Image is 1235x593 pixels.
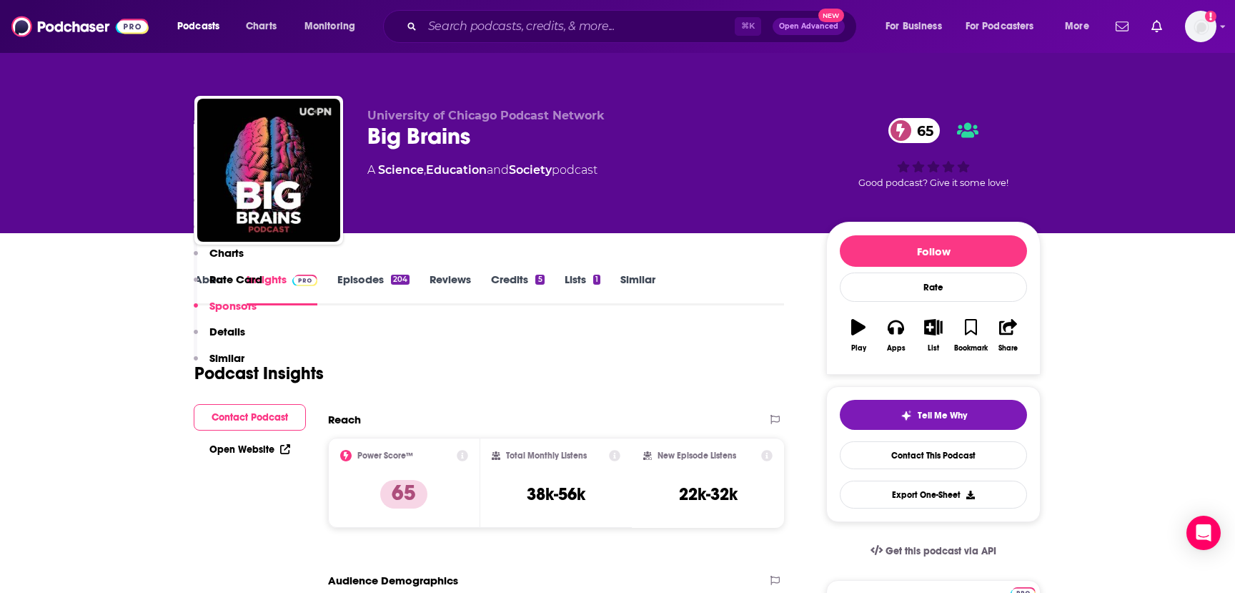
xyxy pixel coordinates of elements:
[818,9,844,22] span: New
[1186,516,1221,550] div: Open Intercom Messenger
[237,15,285,38] a: Charts
[294,15,374,38] button: open menu
[1110,14,1134,39] a: Show notifications dropdown
[506,451,587,461] h2: Total Monthly Listens
[209,299,257,313] p: Sponsors
[840,481,1027,509] button: Export One-Sheet
[246,16,277,36] span: Charts
[735,17,761,36] span: ⌘ K
[851,344,866,353] div: Play
[1185,11,1216,42] button: Show profile menu
[194,273,262,299] button: Rate Card
[194,404,306,431] button: Contact Podcast
[1205,11,1216,22] svg: Add a profile image
[773,18,845,35] button: Open AdvancedNew
[1065,16,1089,36] span: More
[491,273,544,305] a: Credits5
[304,16,355,36] span: Monitoring
[430,273,471,305] a: Reviews
[209,273,262,286] p: Rate Card
[928,344,939,353] div: List
[876,15,960,38] button: open menu
[903,118,941,143] span: 65
[840,400,1027,430] button: tell me why sparkleTell Me Why
[886,16,942,36] span: For Business
[887,344,906,353] div: Apps
[840,441,1027,469] a: Contact This Podcast
[658,451,736,461] h2: New Episode Listens
[779,23,838,30] span: Open Advanced
[1055,15,1107,38] button: open menu
[840,310,877,361] button: Play
[901,410,912,421] img: tell me why sparkle
[840,273,1027,302] div: Rate
[487,163,509,177] span: and
[888,118,941,143] a: 65
[11,13,149,40] img: Podchaser - Follow, Share and Rate Podcasts
[424,163,426,177] span: ,
[877,310,914,361] button: Apps
[990,310,1027,361] button: Share
[918,410,967,421] span: Tell Me Why
[620,273,655,305] a: Similar
[593,275,600,285] div: 1
[422,15,735,38] input: Search podcasts, credits, & more...
[509,163,552,177] a: Society
[367,162,597,179] div: A podcast
[367,109,605,122] span: University of Chicago Podcast Network
[859,534,1008,569] a: Get this podcast via API
[167,15,238,38] button: open menu
[952,310,989,361] button: Bookmark
[858,177,1008,188] span: Good podcast? Give it some love!
[915,310,952,361] button: List
[966,16,1034,36] span: For Podcasters
[886,545,996,557] span: Get this podcast via API
[337,273,410,305] a: Episodes204
[209,325,245,338] p: Details
[826,109,1041,197] div: 65Good podcast? Give it some love!
[209,443,290,456] a: Open Website
[1185,11,1216,42] img: User Profile
[209,351,244,365] p: Similar
[328,413,361,426] h2: Reach
[177,16,219,36] span: Podcasts
[391,275,410,285] div: 204
[1185,11,1216,42] span: Logged in as jenc9678
[565,273,600,305] a: Lists1
[397,10,871,43] div: Search podcasts, credits, & more...
[840,235,1027,267] button: Follow
[328,574,458,587] h2: Audience Demographics
[956,15,1055,38] button: open menu
[535,275,544,285] div: 5
[378,163,424,177] a: Science
[380,480,427,509] p: 65
[197,99,340,242] img: Big Brains
[527,484,585,505] h3: 38k-56k
[679,484,738,505] h3: 22k-32k
[998,344,1018,353] div: Share
[194,351,244,378] button: Similar
[1146,14,1168,39] a: Show notifications dropdown
[194,325,245,351] button: Details
[194,299,257,325] button: Sponsors
[954,344,988,353] div: Bookmark
[426,163,487,177] a: Education
[357,451,413,461] h2: Power Score™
